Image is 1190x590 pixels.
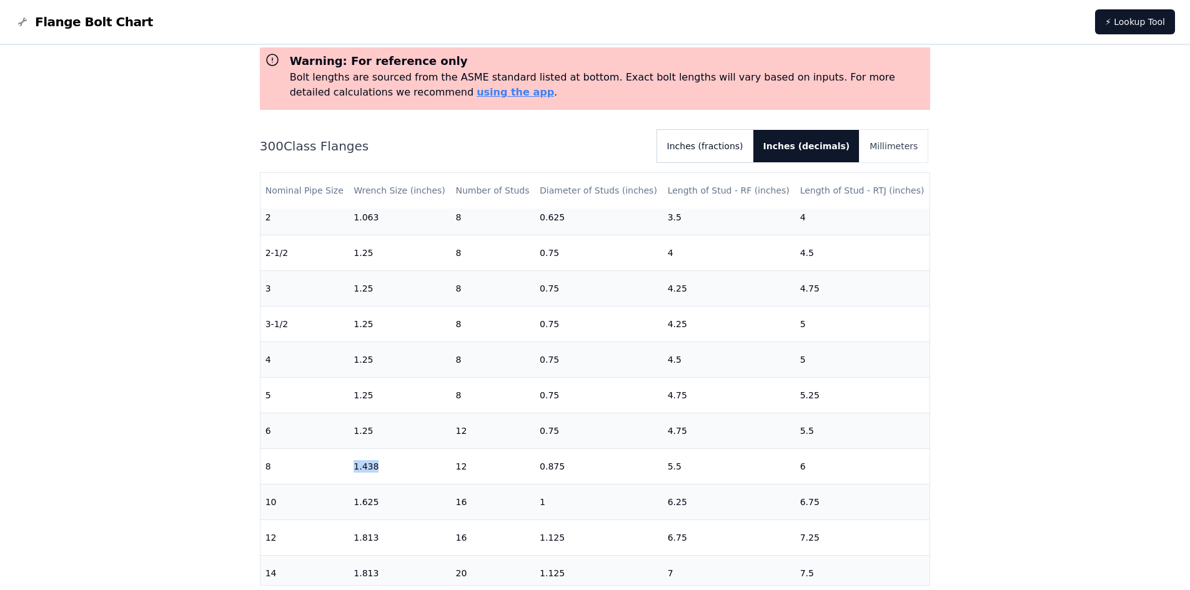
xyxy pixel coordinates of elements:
img: Flange Bolt Chart Logo [15,14,30,29]
td: 0.75 [535,377,663,413]
td: 10 [260,484,349,519]
td: 3-1/2 [260,306,349,342]
a: Flange Bolt Chart LogoFlange Bolt Chart [15,13,153,31]
th: Number of Studs [450,173,535,209]
td: 0.625 [535,199,663,235]
td: 6.75 [795,484,930,519]
p: Bolt lengths are sourced from the ASME standard listed at bottom. Exact bolt lengths will vary ba... [290,70,926,100]
td: 6 [260,413,349,448]
a: ⚡ Lookup Tool [1095,9,1175,34]
td: 5.25 [795,377,930,413]
td: 8 [450,235,535,270]
td: 3 [260,270,349,306]
td: 1.125 [535,519,663,555]
h3: Warning: For reference only [290,52,926,70]
td: 6 [795,448,930,484]
td: 8 [450,270,535,306]
td: 1.438 [349,448,450,484]
td: 12 [450,413,535,448]
td: 6.75 [663,519,795,555]
td: 16 [450,484,535,519]
td: 2 [260,199,349,235]
td: 5 [795,306,930,342]
td: 4.5 [795,235,930,270]
td: 4.75 [663,413,795,448]
td: 1.25 [349,342,450,377]
td: 4.5 [663,342,795,377]
td: 2-1/2 [260,235,349,270]
td: 1.25 [349,270,450,306]
th: Wrench Size (inches) [349,173,450,209]
button: Inches (fractions) [657,130,753,162]
td: 4.75 [663,377,795,413]
td: 4 [663,235,795,270]
th: Length of Stud - RTJ (inches) [795,173,930,209]
td: 4.25 [663,270,795,306]
h2: 300 Class Flanges [260,137,647,155]
td: 4 [260,342,349,377]
td: 8 [450,342,535,377]
td: 1.625 [349,484,450,519]
td: 5.5 [663,448,795,484]
td: 1.25 [349,377,450,413]
td: 1.063 [349,199,450,235]
td: 0.75 [535,270,663,306]
td: 1 [535,484,663,519]
td: 4 [795,199,930,235]
td: 5 [795,342,930,377]
td: 5 [260,377,349,413]
td: 5.5 [795,413,930,448]
th: Length of Stud - RF (inches) [663,173,795,209]
td: 8 [450,199,535,235]
td: 0.875 [535,448,663,484]
td: 12 [260,519,349,555]
button: Inches (decimals) [753,130,860,162]
td: 6.25 [663,484,795,519]
td: 8 [260,448,349,484]
a: using the app [477,86,554,98]
button: Millimeters [860,130,928,162]
td: 8 [450,377,535,413]
td: 4.25 [663,306,795,342]
td: 8 [450,306,535,342]
td: 16 [450,519,535,555]
span: Flange Bolt Chart [35,13,153,31]
td: 7.25 [795,519,930,555]
td: 1.25 [349,306,450,342]
td: 0.75 [535,413,663,448]
td: 0.75 [535,235,663,270]
th: Diameter of Studs (inches) [535,173,663,209]
td: 1.25 [349,413,450,448]
td: 4.75 [795,270,930,306]
td: 3.5 [663,199,795,235]
td: 1.25 [349,235,450,270]
th: Nominal Pipe Size [260,173,349,209]
td: 0.75 [535,306,663,342]
td: 12 [450,448,535,484]
td: 0.75 [535,342,663,377]
td: 1.813 [349,519,450,555]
